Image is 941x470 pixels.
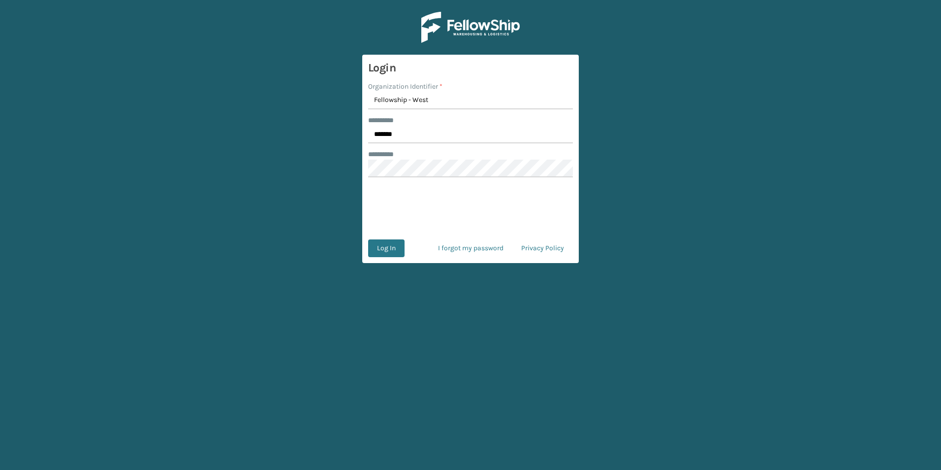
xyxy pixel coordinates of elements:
[421,12,520,43] img: Logo
[396,189,545,228] iframe: reCAPTCHA
[368,239,405,257] button: Log In
[429,239,512,257] a: I forgot my password
[368,61,573,75] h3: Login
[512,239,573,257] a: Privacy Policy
[368,81,442,92] label: Organization Identifier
